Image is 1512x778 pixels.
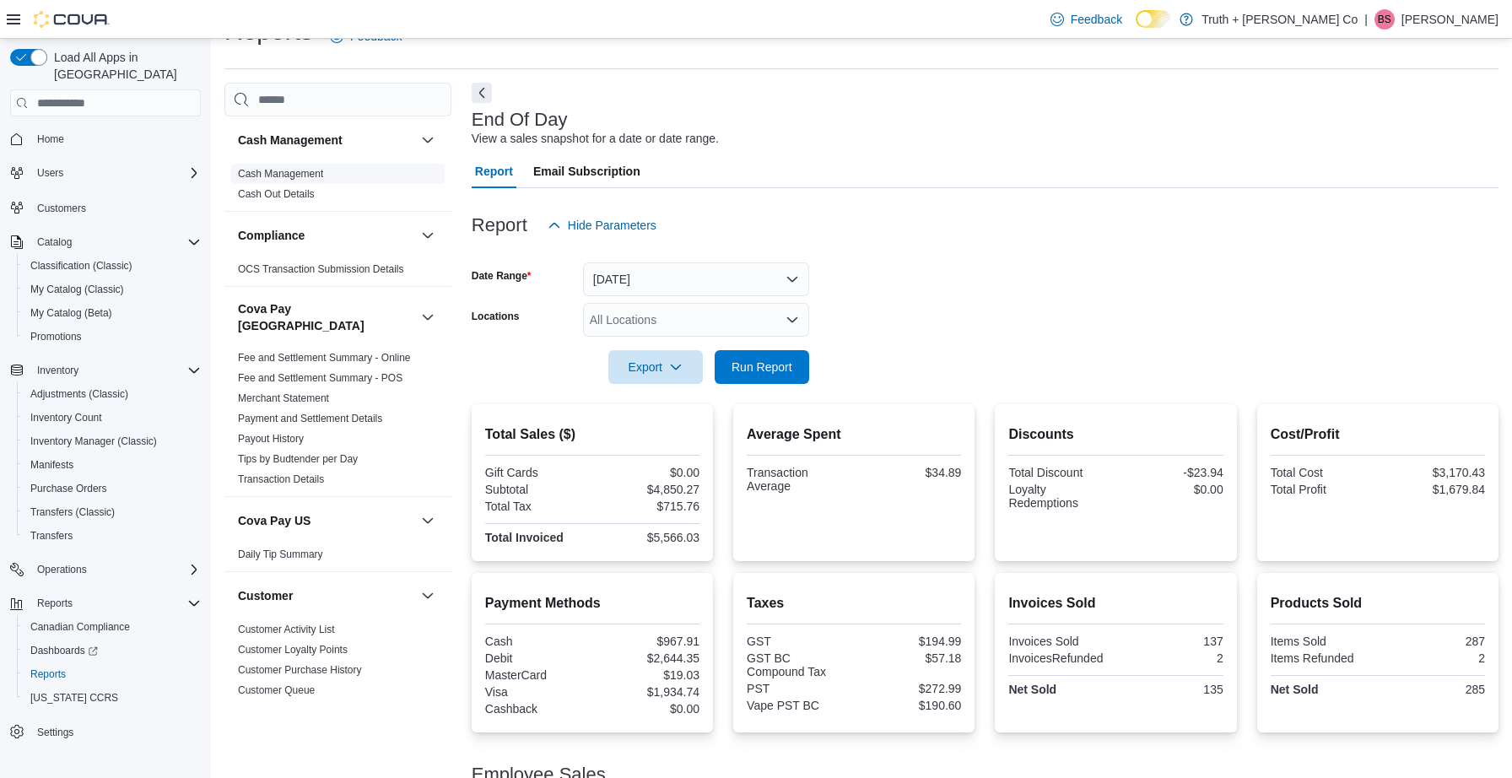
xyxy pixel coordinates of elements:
[485,424,699,445] h2: Total Sales ($)
[715,350,809,384] button: Run Report
[24,256,201,276] span: Classification (Classic)
[1271,593,1485,613] h2: Products Sold
[30,306,112,320] span: My Catalog (Beta)
[17,254,208,278] button: Classification (Classic)
[238,168,323,180] a: Cash Management
[596,651,699,665] div: $2,644.35
[30,667,66,681] span: Reports
[3,720,208,744] button: Settings
[238,664,362,676] a: Customer Purchase History
[472,83,492,103] button: Next
[1381,683,1485,696] div: 285
[1381,483,1485,496] div: $1,679.84
[238,227,414,244] button: Compliance
[568,217,656,234] span: Hide Parameters
[3,230,208,254] button: Catalog
[30,721,201,743] span: Settings
[24,431,164,451] a: Inventory Manager (Classic)
[30,198,93,219] a: Customers
[1008,483,1112,510] div: Loyalty Redemptions
[30,644,98,657] span: Dashboards
[472,130,719,148] div: View a sales snapshot for a date or date range.
[418,130,438,150] button: Cash Management
[238,188,315,200] a: Cash Out Details
[747,424,961,445] h2: Average Spent
[238,453,358,465] a: Tips by Budtender per Day
[24,384,201,404] span: Adjustments (Classic)
[238,392,329,404] a: Merchant Statement
[747,699,850,712] div: Vape PST BC
[30,387,128,401] span: Adjustments (Classic)
[747,466,850,493] div: Transaction Average
[485,483,589,496] div: Subtotal
[17,278,208,301] button: My Catalog (Classic)
[37,563,87,576] span: Operations
[857,699,961,712] div: $190.60
[238,132,414,149] button: Cash Management
[30,197,201,218] span: Customers
[17,524,208,548] button: Transfers
[485,500,589,513] div: Total Tax
[732,359,792,375] span: Run Report
[238,433,304,445] a: Payout History
[418,225,438,246] button: Compliance
[224,164,451,211] div: Cash Management
[30,163,70,183] button: Users
[30,283,124,296] span: My Catalog (Classic)
[24,617,137,637] a: Canadian Compliance
[24,526,79,546] a: Transfers
[224,259,451,286] div: Compliance
[30,163,201,183] span: Users
[238,132,343,149] h3: Cash Management
[17,382,208,406] button: Adjustments (Classic)
[37,597,73,610] span: Reports
[34,11,110,28] img: Cova
[485,651,589,665] div: Debit
[238,624,335,635] a: Customer Activity List
[24,408,201,428] span: Inventory Count
[3,127,208,151] button: Home
[485,702,589,716] div: Cashback
[583,262,809,296] button: [DATE]
[30,505,115,519] span: Transfers (Classic)
[596,483,699,496] div: $4,850.27
[37,166,63,180] span: Users
[485,668,589,682] div: MasterCard
[418,511,438,531] button: Cova Pay US
[24,526,201,546] span: Transfers
[30,259,132,273] span: Classification (Classic)
[1136,10,1171,28] input: Dark Mode
[418,307,438,327] button: Cova Pay [GEOGRAPHIC_DATA]
[1374,9,1395,30] div: Brad Styles
[472,215,527,235] h3: Report
[17,615,208,639] button: Canadian Compliance
[238,372,402,384] a: Fee and Settlement Summary - POS
[596,466,699,479] div: $0.00
[30,411,102,424] span: Inventory Count
[1381,635,1485,648] div: 287
[24,431,201,451] span: Inventory Manager (Classic)
[238,512,414,529] button: Cova Pay US
[238,263,404,275] a: OCS Transaction Submission Details
[24,664,201,684] span: Reports
[485,593,699,613] h2: Payment Methods
[747,593,961,613] h2: Taxes
[1120,683,1223,696] div: 135
[238,300,414,334] button: Cova Pay [GEOGRAPHIC_DATA]
[24,384,135,404] a: Adjustments (Classic)
[24,455,201,475] span: Manifests
[472,110,568,130] h3: End Of Day
[747,635,850,648] div: GST
[17,453,208,477] button: Manifests
[30,360,201,381] span: Inventory
[1008,466,1112,479] div: Total Discount
[30,330,82,343] span: Promotions
[1008,635,1112,648] div: Invoices Sold
[857,651,961,665] div: $57.18
[17,406,208,430] button: Inventory Count
[857,466,961,479] div: $34.89
[238,587,414,604] button: Customer
[1378,9,1391,30] span: BS
[541,208,663,242] button: Hide Parameters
